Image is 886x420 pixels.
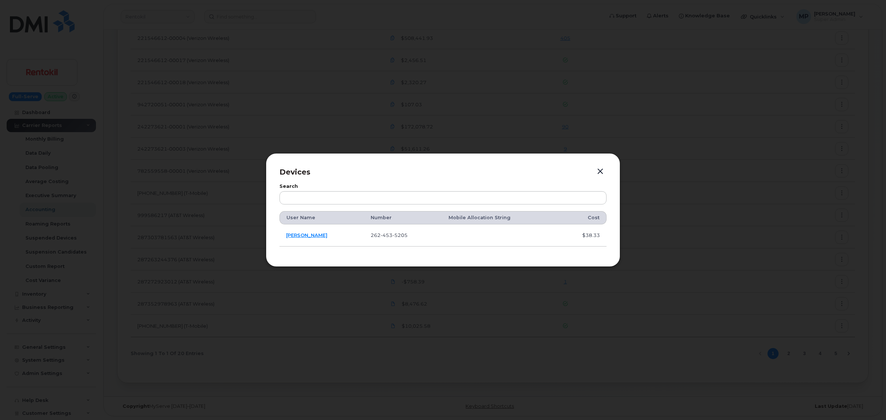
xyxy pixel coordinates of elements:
th: Number [364,211,442,224]
a: [PERSON_NAME] [286,232,327,238]
p: Devices [279,167,607,178]
span: 453 [381,232,392,238]
td: $38.33 [559,224,607,247]
th: Mobile Allocation String [442,211,559,224]
iframe: Messenger Launcher [854,388,880,414]
span: 5205 [392,232,408,238]
span: 262 [371,232,408,238]
label: Search [279,184,607,189]
th: User Name [279,211,364,224]
th: Cost [559,211,607,224]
